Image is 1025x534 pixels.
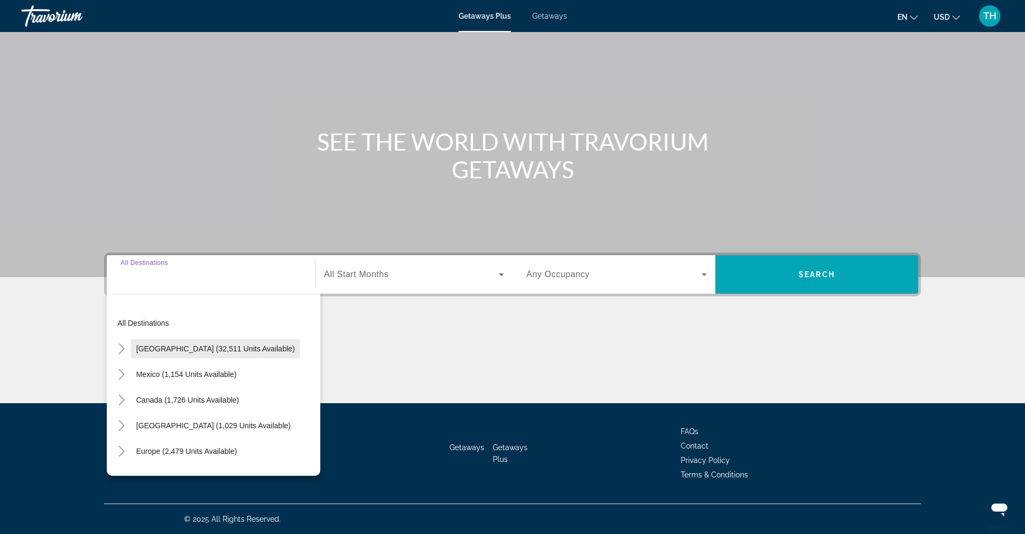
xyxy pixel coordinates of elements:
[117,319,169,327] span: All destinations
[112,340,131,358] button: Toggle United States (32,511 units available)
[493,443,527,464] a: Getaways Plus
[112,417,131,435] button: Toggle Caribbean & Atlantic Islands (1,029 units available)
[799,270,835,279] span: Search
[681,442,708,450] a: Contact
[982,491,1016,525] iframe: Button to launch messaging window
[934,13,950,21] span: USD
[532,12,567,20] a: Getaways
[681,427,698,436] a: FAQs
[526,270,590,279] span: Any Occupancy
[184,515,281,523] span: © 2025 All Rights Reserved.
[131,339,300,358] button: [GEOGRAPHIC_DATA] (32,511 units available)
[136,447,237,456] span: Europe (2,479 units available)
[136,421,290,430] span: [GEOGRAPHIC_DATA] (1,029 units available)
[131,390,245,410] button: Canada (1,726 units available)
[136,344,295,353] span: [GEOGRAPHIC_DATA] (32,511 units available)
[934,9,960,25] button: Change currency
[131,365,242,384] button: Mexico (1,154 units available)
[897,13,908,21] span: en
[112,442,131,461] button: Toggle Europe (2,479 units available)
[112,468,131,486] button: Toggle Australia (197 units available)
[312,128,713,183] h1: SEE THE WORLD WITH TRAVORIUM GETAWAYS
[681,456,730,465] a: Privacy Policy
[131,442,242,461] button: Europe (2,479 units available)
[897,9,918,25] button: Change language
[983,11,996,21] span: TH
[121,259,168,266] span: All Destinations
[136,396,239,404] span: Canada (1,726 units available)
[131,416,296,435] button: [GEOGRAPHIC_DATA] (1,029 units available)
[112,365,131,384] button: Toggle Mexico (1,154 units available)
[324,270,389,279] span: All Start Months
[107,255,918,294] div: Search widget
[976,5,1004,27] button: User Menu
[112,313,320,333] button: All destinations
[21,2,128,30] a: Travorium
[715,255,918,294] button: Search
[450,443,484,452] a: Getaways
[131,467,290,486] button: [GEOGRAPHIC_DATA] (197 units available)
[136,370,236,379] span: Mexico (1,154 units available)
[459,12,511,20] a: Getaways Plus
[112,391,131,410] button: Toggle Canada (1,726 units available)
[681,470,748,479] a: Terms & Conditions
